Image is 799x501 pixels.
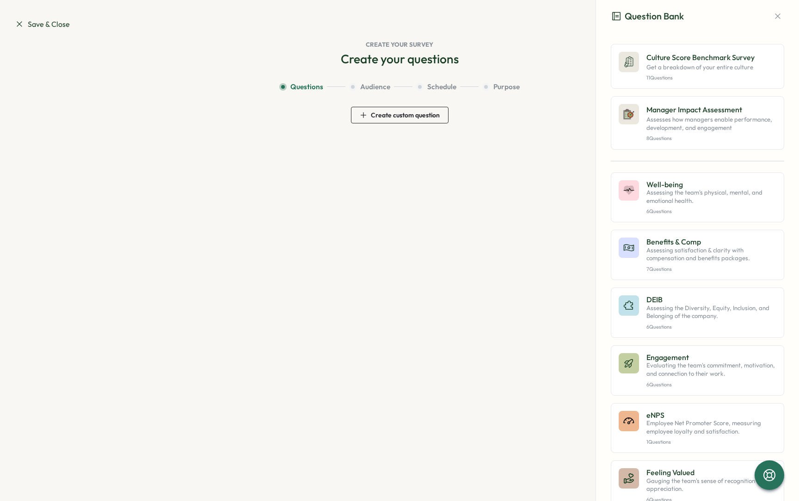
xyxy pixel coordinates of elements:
button: Audience [349,82,412,92]
button: Create custom question [351,107,449,123]
span: Audience [360,82,390,92]
p: Well-being [646,180,776,189]
p: 6 Questions [646,324,776,330]
span: Schedule [427,82,456,92]
button: DEIBAssessing the Diversity, Equity, Inclusion, and Belonging of the company.6Questions [611,287,784,338]
p: 11 Questions [646,75,776,81]
button: Well-beingAssessing the team's physical, mental, and emotional health.6Questions [611,172,784,223]
h3: Question Bank [611,9,684,24]
button: Questions [279,82,345,92]
p: 8 Questions [646,135,776,141]
p: Evaluating the team's commitment, motivation, and connection to their work. [646,361,776,378]
span: Create custom question [371,112,440,118]
p: Culture Score Benchmark Survey [646,52,776,63]
p: Employee Net Promoter Score, measuring employee loyalty and satisfaction. [646,419,776,435]
a: Save & Close [15,18,70,30]
p: Engagement [646,353,776,361]
h2: Create your questions [341,51,459,67]
p: eNPS [646,411,776,419]
p: Manager Impact Assessment [646,104,776,116]
p: Assessing satisfaction & clarity with compensation and benefits packages. [646,246,776,263]
p: Assessing the Diversity, Equity, Inclusion, and Belonging of the company. [646,304,776,320]
button: Benefits & CompAssessing satisfaction & clarity with compensation and benefits packages.7Questions [611,230,784,280]
p: Get a breakdown of your entire culture [646,63,776,72]
p: Assesses how managers enable performance, development, and engagement [646,116,776,132]
span: Purpose [493,82,520,92]
p: Benefits & Comp [646,238,776,246]
button: Purpose [482,82,520,92]
h1: Create your survey [15,41,784,49]
p: Gauging the team's sense of recognition and appreciation. [646,477,776,493]
p: Assessing the team's physical, mental, and emotional health. [646,189,776,205]
button: eNPSEmployee Net Promoter Score, measuring employee loyalty and satisfaction.1Questions [611,403,784,453]
p: 7 Questions [646,266,776,272]
p: 1 Questions [646,439,776,445]
p: 6 Questions [646,208,776,214]
span: Questions [290,82,323,92]
button: Schedule [416,82,479,92]
p: 6 Questions [646,382,776,388]
p: DEIB [646,295,776,304]
button: EngagementEvaluating the team's commitment, motivation, and connection to their work.6Questions [611,345,784,396]
img: Manager Impact Assessment [622,108,635,121]
p: Feeling Valued [646,468,776,477]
